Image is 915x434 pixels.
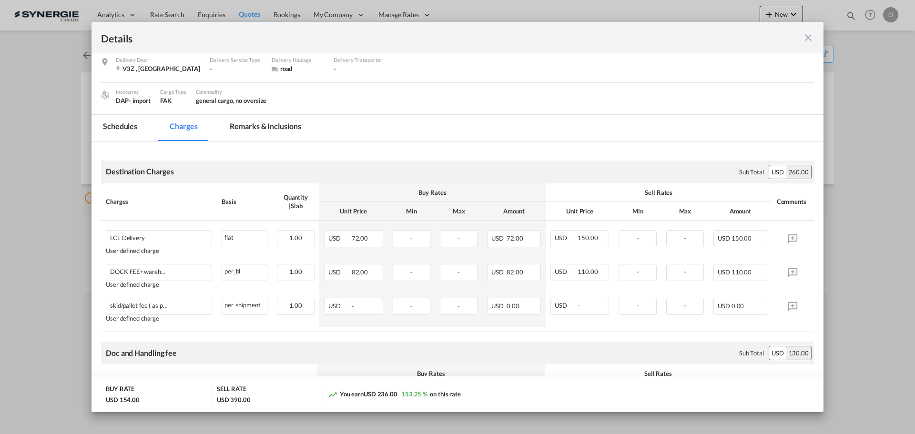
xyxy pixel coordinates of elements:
[328,268,350,276] span: USD
[555,234,577,242] span: USD
[482,202,546,221] th: Amount
[289,268,302,275] span: 1.00
[222,231,267,242] div: flat
[578,302,580,309] span: -
[158,115,209,141] md-tab-item: Charges
[110,268,167,275] div: DOCK FEE+warehouse charge at cost plus dibursement fee
[352,234,368,242] span: 72.00
[546,202,614,221] th: Unit Price
[388,202,435,221] th: Min
[277,193,315,210] div: Quantity | Slab
[106,384,134,395] div: BUY RATE
[218,115,312,141] md-tab-item: Remarks & Inclusions
[550,188,767,197] div: Sell Rates
[578,268,598,275] span: 110.00
[10,10,702,20] body: Editor, editor6
[217,395,251,404] div: USD 390.00
[491,268,505,276] span: USD
[803,32,814,43] md-icon: icon-close fg-AAA8AD m-0 cursor
[786,346,811,360] div: 130.00
[328,302,350,310] span: USD
[769,346,786,360] div: USD
[507,302,519,310] span: 0.00
[322,369,539,378] div: Buy Rates
[772,364,814,402] th: Comments
[772,183,814,221] th: Comments
[106,247,212,254] div: User defined charge
[210,56,262,64] div: Delivery Service Type
[275,374,313,392] div: Quantity | Slab
[116,88,151,96] div: Incoterms
[91,115,149,141] md-tab-item: Schedules
[116,56,200,64] div: Delivery Door
[289,302,302,309] span: 1.00
[661,202,709,221] th: Max
[410,234,413,242] span: -
[457,268,460,276] span: -
[110,302,167,309] div: skid/pallet fee ( as per remarks)
[91,115,322,141] md-pagination-wrapper: Use the left and right arrow keys to navigate between tabs
[637,268,639,275] span: -
[364,390,397,398] span: USD 236.00
[328,390,461,400] div: You earn on this rate
[435,202,482,221] th: Max
[10,10,59,18] strong: E Manifest (ACI):
[491,234,505,242] span: USD
[684,268,686,275] span: -
[106,348,177,358] div: Doc and Handling fee
[10,10,702,20] p: [PERSON_NAME] 908 - 1134 3.777 - 4.719 $ 75.98 [PERSON_NAME], tailgate 50, fsc 21.58 in aug
[222,298,267,310] div: per_shipment
[334,56,386,64] div: Delivery Transporter
[106,395,140,404] div: USD 154.00
[10,72,156,80] strong: -----------------------------------------------------------------------
[217,384,246,395] div: SELL RATE
[289,234,302,242] span: 1.00
[196,88,266,96] div: Commodity
[328,234,350,242] span: USD
[324,188,541,197] div: Buy Rates
[352,302,354,310] span: -
[555,302,577,309] span: USD
[100,90,110,100] img: cargo.png
[786,165,811,179] div: 260.00
[10,89,187,96] strong: Automated Manifest System (AMS) - FOR US IMPORT ONLY
[116,96,151,105] div: DAP
[110,234,145,242] div: LCL Delivery
[718,234,730,242] span: USD
[352,268,368,276] span: 82.00
[10,10,702,20] body: Editor, editor5
[222,264,267,276] div: per_bl
[457,302,460,310] span: -
[684,234,686,242] span: -
[769,165,786,179] div: USD
[328,390,337,399] md-icon: icon-trending-up
[334,64,386,73] div: -
[732,268,752,276] span: 110.00
[410,302,413,310] span: -
[732,234,752,242] span: 150.00
[160,88,186,96] div: Cargo Type
[410,268,413,276] span: -
[106,281,212,288] div: User defined charge
[637,234,639,242] span: -
[507,234,523,242] span: 72.00
[129,96,151,105] div: - import
[401,390,427,398] span: 153.25 %
[718,302,730,310] span: USD
[739,349,764,357] div: Sub Total
[106,197,212,206] div: Charges
[319,202,388,221] th: Unit Price
[116,64,200,73] div: V3Z , Canada
[106,315,212,322] div: User defined charge
[718,268,730,276] span: USD
[549,369,767,378] div: Sell Rates
[739,168,764,176] div: Sub Total
[272,64,324,73] div: road
[614,202,661,221] th: Min
[272,56,324,64] div: Delivery Haulage
[106,166,174,177] div: Destination Charges
[637,302,639,309] span: -
[101,31,742,43] div: Details
[507,268,523,276] span: 82.00
[555,268,577,275] span: USD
